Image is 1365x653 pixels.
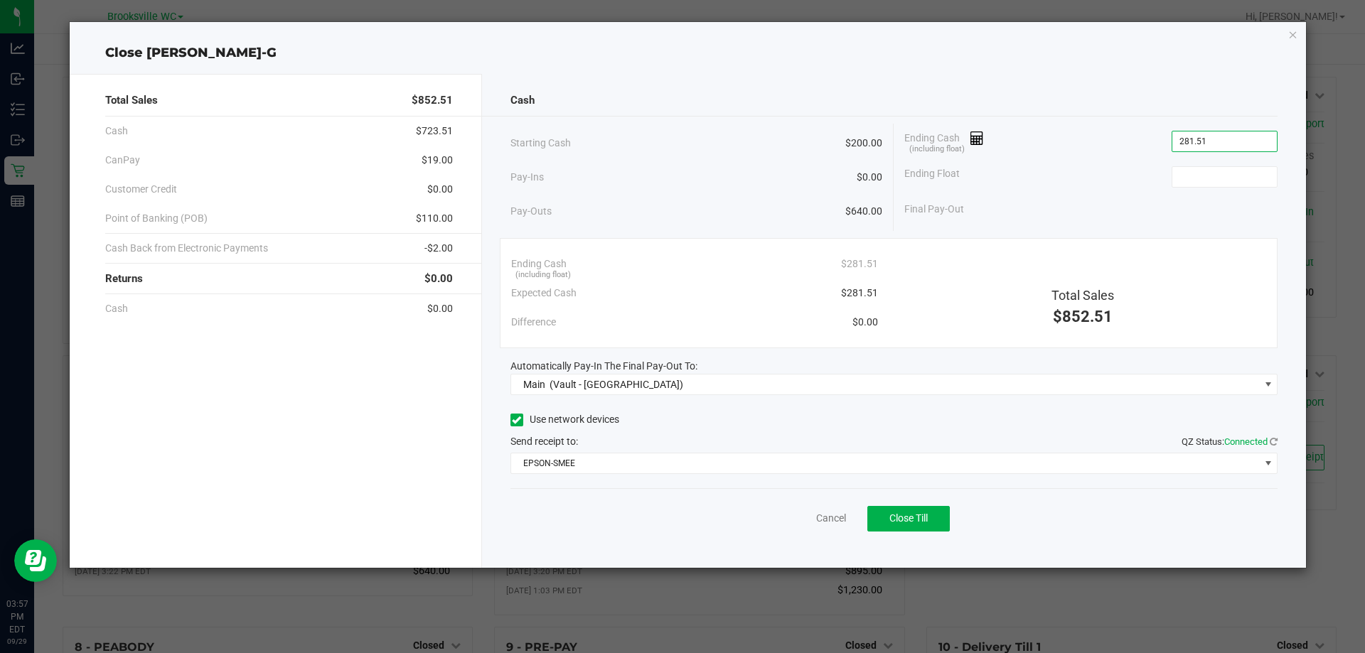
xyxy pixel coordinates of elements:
span: Send receipt to: [510,436,578,447]
span: $110.00 [416,211,453,226]
span: Pay-Ins [510,170,544,185]
span: $0.00 [857,170,882,185]
span: Cash Back from Electronic Payments [105,241,268,256]
span: (including float) [515,269,571,281]
span: Total Sales [1051,288,1114,303]
span: QZ Status: [1182,436,1278,447]
div: Close [PERSON_NAME]-G [70,43,1307,63]
div: Returns [105,264,453,294]
span: Starting Cash [510,136,571,151]
span: (Vault - [GEOGRAPHIC_DATA]) [550,379,683,390]
span: CanPay [105,153,140,168]
span: $0.00 [427,301,453,316]
span: $852.51 [412,92,453,109]
span: Main [523,379,545,390]
span: Ending Cash [904,131,984,152]
span: Cash [510,92,535,109]
span: Ending Cash [511,257,567,271]
button: Close Till [867,506,950,531]
span: $281.51 [841,286,878,301]
span: (including float) [909,144,965,156]
label: Use network devices [510,412,619,427]
span: $852.51 [1053,308,1113,325]
span: EPSON-SMEE [511,453,1260,473]
span: Connected [1224,436,1268,447]
span: Cash [105,301,128,316]
span: $19.00 [422,153,453,168]
span: Total Sales [105,92,158,109]
span: Ending Float [904,166,960,188]
span: Final Pay-Out [904,202,964,217]
span: Cash [105,124,128,139]
a: Cancel [816,511,846,526]
span: Expected Cash [511,286,577,301]
span: Close Till [889,512,928,524]
span: -$2.00 [424,241,453,256]
span: Pay-Outs [510,204,552,219]
iframe: Resource center [14,539,57,582]
span: Customer Credit [105,182,177,197]
span: $723.51 [416,124,453,139]
span: $0.00 [427,182,453,197]
span: $281.51 [841,257,878,271]
span: Point of Banking (POB) [105,211,208,226]
span: $640.00 [845,204,882,219]
span: Automatically Pay-In The Final Pay-Out To: [510,360,697,372]
span: $0.00 [852,315,878,330]
span: Difference [511,315,556,330]
span: $200.00 [845,136,882,151]
span: $0.00 [424,271,453,287]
